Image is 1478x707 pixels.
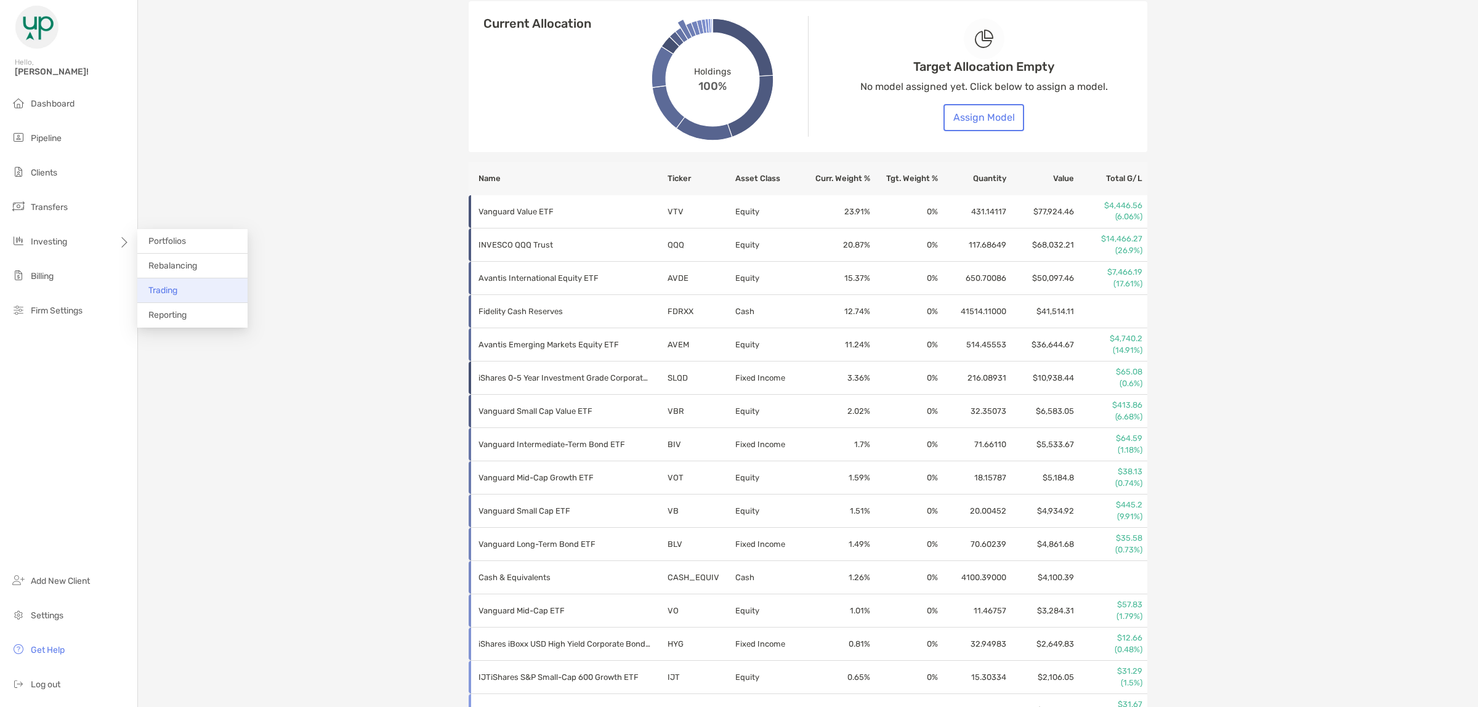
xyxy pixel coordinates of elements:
th: Tgt. Weight % [871,162,939,195]
td: 15.37 % [802,262,870,295]
td: Cash [735,561,802,594]
p: (17.61%) [1075,278,1142,289]
p: $413.86 [1075,400,1142,411]
th: Curr. Weight % [802,162,870,195]
p: (6.68%) [1075,411,1142,422]
td: 0.81 % [802,628,870,661]
td: 32.35073 [939,395,1006,428]
th: Quantity [939,162,1006,195]
img: firm-settings icon [11,302,26,317]
span: [PERSON_NAME]! [15,67,130,77]
th: Asset Class [735,162,802,195]
td: $50,097.46 [1007,262,1075,295]
img: dashboard icon [11,95,26,110]
p: Avantis International Equity ETF [479,270,651,286]
span: Clients [31,168,57,178]
td: Fixed Income [735,628,802,661]
td: SLQD [667,362,735,395]
span: Dashboard [31,99,75,109]
p: (1.18%) [1075,445,1142,456]
td: Fixed Income [735,362,802,395]
td: 0 % [871,628,939,661]
td: Equity [735,195,802,228]
img: transfers icon [11,199,26,214]
p: Vanguard Value ETF [479,204,651,219]
p: IJTiShares S&P Small-Cap 600 Growth ETF [479,669,651,685]
img: add_new_client icon [11,573,26,588]
p: (6.06%) [1075,211,1142,222]
td: Equity [735,328,802,362]
td: Cash [735,295,802,328]
p: $14,466.27 [1075,233,1142,244]
td: VO [667,594,735,628]
td: 1.51 % [802,495,870,528]
p: $4,446.56 [1075,200,1142,211]
td: 0 % [871,428,939,461]
td: $4,861.68 [1007,528,1075,561]
td: 15.30334 [939,661,1006,694]
td: AVEM [667,328,735,362]
td: BIV [667,428,735,461]
td: 0 % [871,228,939,262]
td: 0 % [871,328,939,362]
td: 20.87 % [802,228,870,262]
td: 216.08931 [939,362,1006,395]
td: $77,924.46 [1007,195,1075,228]
td: 0 % [871,461,939,495]
td: 0 % [871,195,939,228]
td: 20.00452 [939,495,1006,528]
img: settings icon [11,607,26,622]
td: $4,934.92 [1007,495,1075,528]
td: $68,032.21 [1007,228,1075,262]
td: FDRXX [667,295,735,328]
span: Billing [31,271,54,281]
td: 71.66110 [939,428,1006,461]
td: 514.45553 [939,328,1006,362]
td: Equity [735,661,802,694]
td: 431.14117 [939,195,1006,228]
td: 0 % [871,661,939,694]
td: $5,533.67 [1007,428,1075,461]
td: $6,583.05 [1007,395,1075,428]
td: 0 % [871,295,939,328]
span: Pipeline [31,133,62,143]
td: Equity [735,495,802,528]
td: AVDE [667,262,735,295]
button: Assign Model [943,104,1024,131]
td: VOT [667,461,735,495]
td: 1.26 % [802,561,870,594]
td: $2,649.83 [1007,628,1075,661]
td: 4100.39000 [939,561,1006,594]
td: 117.68649 [939,228,1006,262]
td: 12.74 % [802,295,870,328]
p: INVESCO QQQ Trust [479,237,651,252]
td: QQQ [667,228,735,262]
td: VBR [667,395,735,428]
td: Fixed Income [735,428,802,461]
td: Fixed Income [735,528,802,561]
img: investing icon [11,233,26,248]
td: Equity [735,228,802,262]
p: (14.91%) [1075,345,1142,356]
td: 18.15787 [939,461,1006,495]
td: 3.36 % [802,362,870,395]
p: $445.2 [1075,499,1142,511]
p: $65.08 [1075,366,1142,378]
p: $12.66 [1075,632,1142,644]
img: billing icon [11,268,26,283]
img: Zoe Logo [15,5,59,49]
span: Holdings [694,66,730,76]
span: Investing [31,236,67,247]
td: HYG [667,628,735,661]
p: $38.13 [1075,466,1142,477]
th: Value [1007,162,1075,195]
p: (1.79%) [1075,611,1142,622]
td: IJT [667,661,735,694]
td: 0 % [871,395,939,428]
span: Add New Client [31,576,90,586]
p: (0.6%) [1075,378,1142,389]
td: 1.01 % [802,594,870,628]
span: 100% [698,76,727,92]
td: $4,100.39 [1007,561,1075,594]
h4: Target Allocation Empty [913,59,1054,74]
